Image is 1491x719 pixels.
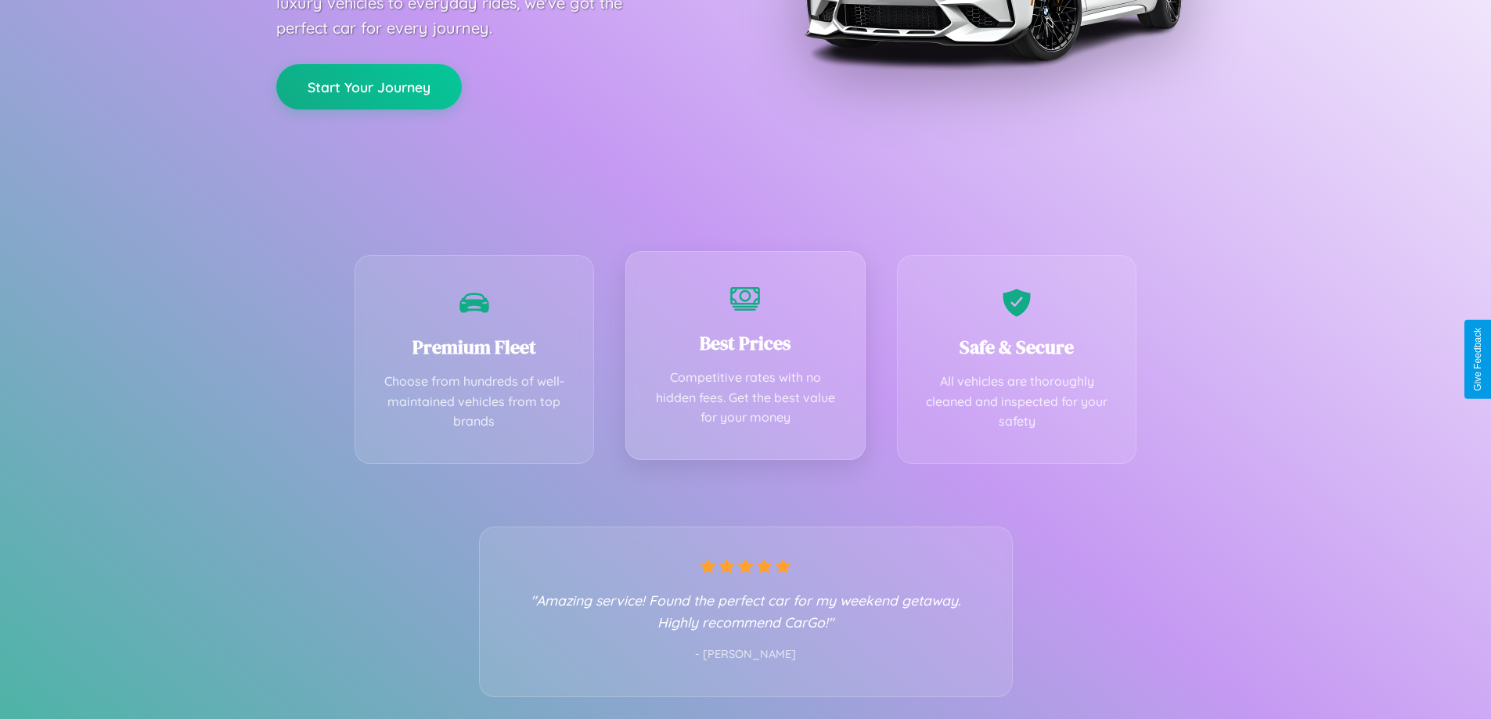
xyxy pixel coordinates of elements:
p: All vehicles are thoroughly cleaned and inspected for your safety [921,372,1113,432]
button: Start Your Journey [276,64,462,110]
p: - [PERSON_NAME] [511,645,981,665]
p: Choose from hundreds of well-maintained vehicles from top brands [379,372,571,432]
h3: Safe & Secure [921,334,1113,360]
h3: Best Prices [650,330,841,356]
h3: Premium Fleet [379,334,571,360]
div: Give Feedback [1472,328,1483,391]
p: "Amazing service! Found the perfect car for my weekend getaway. Highly recommend CarGo!" [511,589,981,633]
p: Competitive rates with no hidden fees. Get the best value for your money [650,368,841,428]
